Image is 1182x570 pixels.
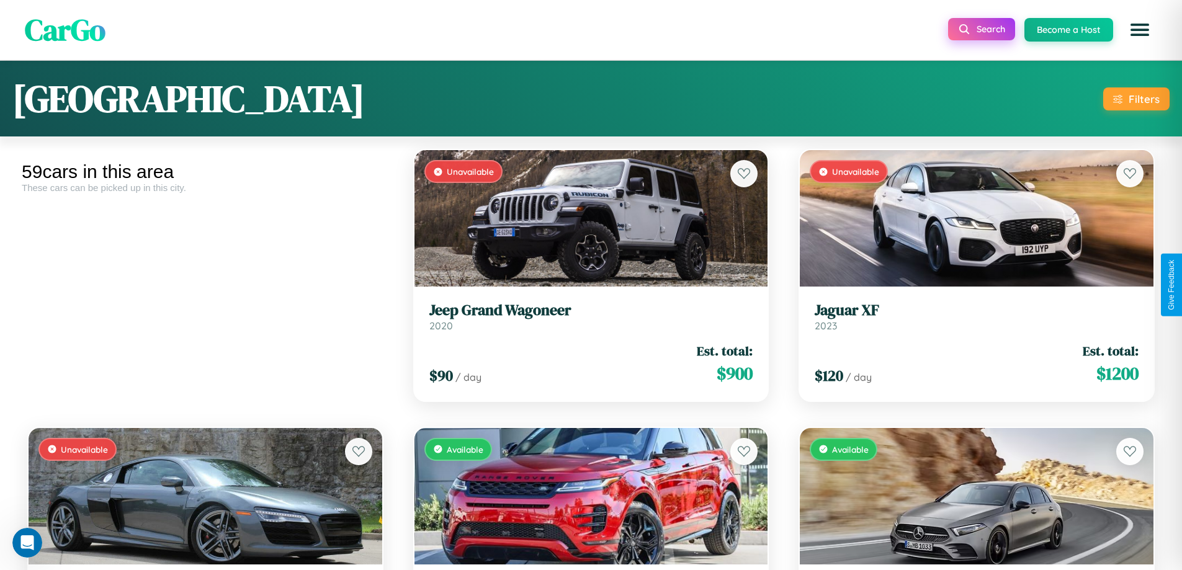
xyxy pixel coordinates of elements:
span: $ 1200 [1096,361,1139,386]
span: Available [447,444,483,455]
h3: Jaguar XF [815,301,1139,319]
span: 2020 [429,319,453,332]
span: / day [846,371,872,383]
span: Est. total: [1083,342,1139,360]
span: Unavailable [61,444,108,455]
button: Filters [1103,87,1170,110]
button: Become a Host [1024,18,1113,42]
div: These cars can be picked up in this city. [22,182,389,193]
span: 2023 [815,319,837,332]
h1: [GEOGRAPHIC_DATA] [12,73,365,124]
button: Search [948,18,1015,40]
span: Search [977,24,1005,35]
a: Jaguar XF2023 [815,301,1139,332]
span: $ 120 [815,365,843,386]
div: 59 cars in this area [22,161,389,182]
span: Unavailable [832,166,879,177]
span: CarGo [25,9,105,50]
iframe: Intercom live chat [12,528,42,558]
a: Jeep Grand Wagoneer2020 [429,301,753,332]
div: Filters [1129,92,1160,105]
span: Unavailable [447,166,494,177]
span: / day [455,371,481,383]
span: Est. total: [697,342,753,360]
span: $ 90 [429,365,453,386]
span: Available [832,444,869,455]
button: Open menu [1122,12,1157,47]
span: $ 900 [717,361,753,386]
h3: Jeep Grand Wagoneer [429,301,753,319]
div: Give Feedback [1167,260,1176,310]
